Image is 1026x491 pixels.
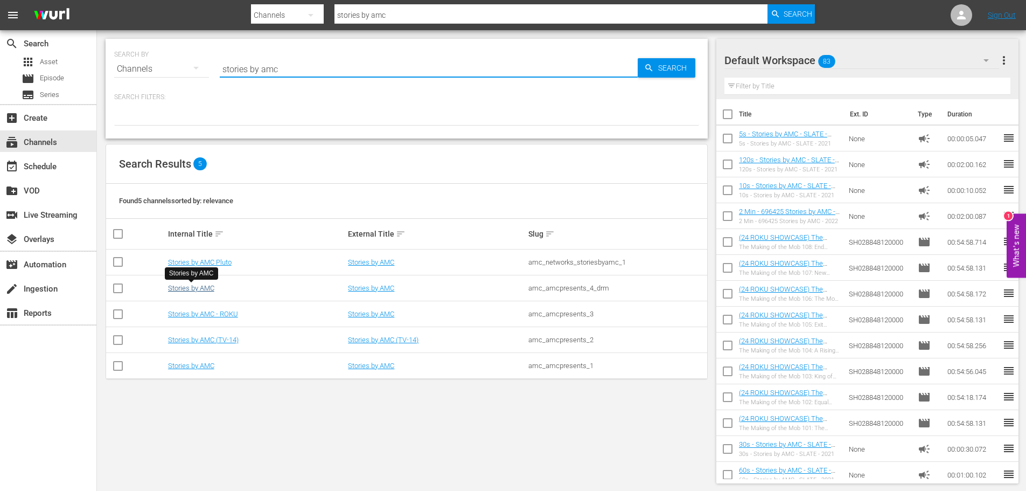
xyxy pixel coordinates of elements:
div: 120s - Stories by AMC - SLATE - 2021 [739,166,841,173]
a: (24 ROKU SHOWCASE) The Making of the Mob 105: Exit Strategy ((24 ROKU SHOWCASE) The Making of the... [739,311,839,351]
span: Asset [40,57,58,67]
a: 30s - Stories by AMC - SLATE - 2021 [739,440,835,457]
span: reorder [1002,390,1015,403]
div: 1 [1004,211,1013,220]
td: None [844,126,913,151]
span: Episode [918,365,931,378]
div: 30s - Stories by AMC - SLATE - 2021 [739,451,841,458]
span: 5 [193,157,207,170]
span: reorder [1002,313,1015,326]
div: amc_networks_storiesbyamc_1 [528,258,706,266]
span: event_available [5,160,18,173]
td: SH028848120000 [844,255,913,281]
div: Internal Title [168,227,345,240]
td: None [844,177,913,203]
span: sort [545,229,555,239]
button: Open Feedback Widget [1007,213,1026,278]
td: None [844,462,913,488]
a: (24 ROKU SHOWCASE) The Making of the Mob 107: New Frontiers ((24 ROKU SHOWCASE) The Making of the... [739,259,840,300]
span: Search [784,4,812,24]
td: 00:02:00.162 [943,151,1002,177]
button: more_vert [997,47,1010,73]
td: 00:00:05.047 [943,126,1002,151]
span: Ad [918,132,931,145]
span: Overlays [5,233,18,246]
a: Stories by AMC (TV-14) [348,336,418,344]
th: Title [739,99,843,129]
a: Stories by AMC Pluto [168,258,232,266]
td: SH028848120000 [844,229,913,255]
button: Search [638,58,695,78]
div: amc_amcpresents_4_drm [528,284,706,292]
span: reorder [1002,338,1015,351]
td: None [844,151,913,177]
span: Search [5,37,18,50]
th: Ext. ID [843,99,912,129]
td: 00:54:58.131 [943,255,1002,281]
div: The Making of the Mob 108: End Game [739,244,841,251]
a: (24 ROKU SHOWCASE) The Making of the Mob 103: King of [US_STATE] ((24 ROKU SHOWCASE) The Making o... [739,363,834,411]
a: 2 Min - 696425 Stories by AMC - 2022 [739,208,840,224]
span: Series [40,89,59,100]
div: amc_amcpresents_2 [528,336,706,344]
span: reorder [1002,416,1015,429]
div: The Making of the Mob 105: Exit Strategy [739,321,841,328]
td: 00:54:56.045 [943,358,1002,384]
div: 60s - Stories by AMC - SLATE - 2021 [739,476,841,483]
span: reorder [1002,132,1015,144]
td: 00:00:30.072 [943,436,1002,462]
button: Search [767,4,815,24]
div: Channels [114,54,209,84]
a: Stories by AMC [168,362,214,370]
td: None [844,436,913,462]
div: External Title [348,227,525,240]
td: SH028848120000 [844,333,913,358]
a: (24 ROKU SHOWCASE) The Making of the Mob 106: The Mob At War ((24 ROKU SHOWCASE) The Making of th... [739,285,838,326]
a: Sign Out [988,11,1016,19]
span: reorder [1002,442,1015,455]
td: None [844,203,913,229]
span: Ad [918,468,931,481]
span: menu [6,9,19,22]
span: reorder [1002,209,1015,222]
td: 00:54:58.714 [943,229,1002,255]
a: (24 ROKU SHOWCASE) The Making of the Mob 108: End Game ((24 ROKU SHOWCASE) The Making of the Mob ... [739,233,836,274]
td: 00:02:00.087 [943,203,1002,229]
span: Create [5,112,18,125]
span: Ingestion [5,282,18,295]
span: switch_video [5,209,18,222]
span: Episode [918,313,931,326]
a: Stories by AMC [348,258,394,266]
span: reorder [1002,468,1015,481]
span: Search [654,58,695,78]
span: Ad [918,210,931,223]
div: The Making of the Mob 104: A Rising Threat [739,347,841,354]
span: Episode [918,236,931,248]
span: more_vert [997,54,1010,67]
a: 5s - Stories by AMC - SLATE - 2021 [739,130,832,146]
span: reorder [1002,235,1015,248]
span: sort [214,229,224,239]
td: 00:54:58.256 [943,333,1002,358]
td: 00:54:58.131 [943,410,1002,436]
span: reorder [1002,261,1015,274]
div: The Making of the Mob 107: New Frontiers [739,269,841,276]
td: SH028848120000 [844,410,913,436]
a: 10s - Stories by AMC - SLATE - 2021 [739,182,835,198]
div: 10s - Stories by AMC - SLATE - 2021 [739,192,841,199]
span: Channels [5,136,18,149]
span: VOD [5,184,18,197]
a: Stories by AMC [348,362,394,370]
td: SH028848120000 [844,358,913,384]
span: reorder [1002,287,1015,300]
a: Stories by AMC [168,284,214,292]
span: Episode [918,417,931,430]
span: Episode [918,391,931,404]
div: amc_amcpresents_1 [528,362,706,370]
span: reorder [1002,157,1015,170]
span: reorder [1002,364,1015,377]
span: Episode [918,287,931,300]
img: ans4CAIJ8jUAAAAAAAAAAAAAAAAAAAAAAAAgQb4GAAAAAAAAAAAAAAAAAAAAAAAAJMjXAAAAAAAAAAAAAAAAAAAAAAAAgAT5G... [26,3,78,28]
span: Episode [918,261,931,274]
span: Episode [40,73,64,84]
